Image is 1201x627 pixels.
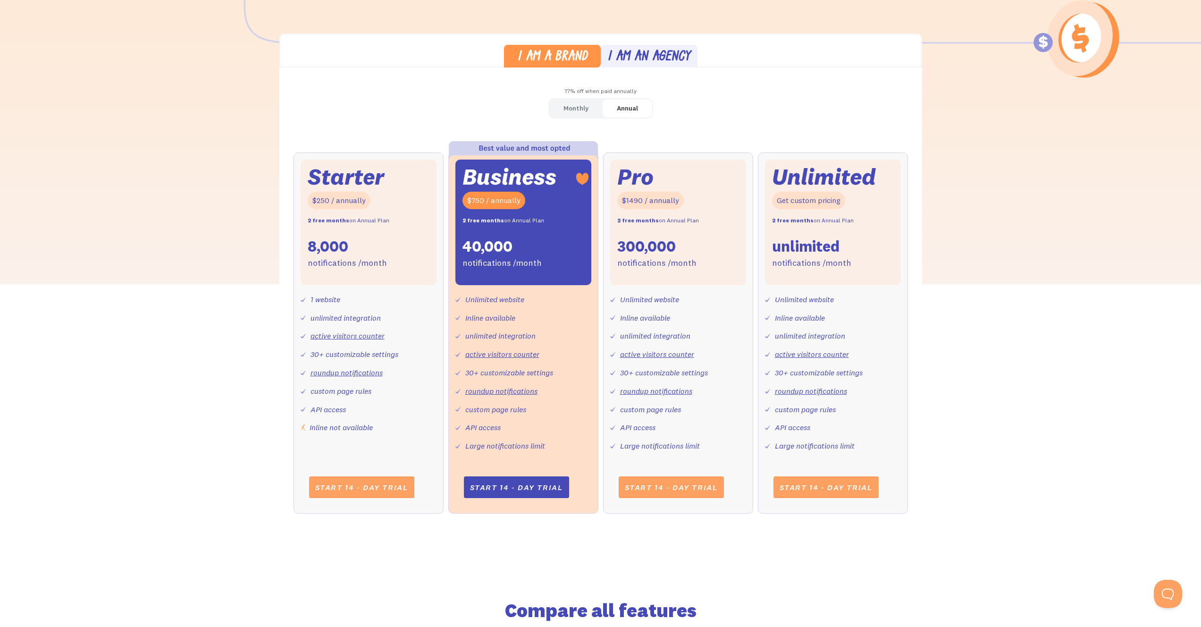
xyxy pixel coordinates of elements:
a: roundup notifications [465,386,538,396]
div: 1 website [311,293,340,306]
div: 300,000 [617,237,676,256]
div: Pro [617,167,654,187]
a: active visitors counter [620,349,694,359]
div: custom page rules [465,403,526,416]
strong: 2 free months [308,217,349,224]
div: API access [775,421,810,434]
a: roundup notifications [311,368,383,377]
div: Inline available [775,311,825,325]
div: notifications /month [308,256,387,270]
div: Get custom pricing [772,192,845,209]
div: on Annual Plan [308,214,389,228]
div: Inline available [465,311,515,325]
div: unlimited integration [465,329,536,343]
a: active visitors counter [775,349,849,359]
iframe: Toggle Customer Support [1154,580,1182,608]
div: API access [311,403,346,416]
h2: Compare all features [403,602,799,619]
div: $1490 / annually [617,192,684,209]
div: Unlimited website [620,293,679,306]
div: Unlimited website [775,293,834,306]
a: roundup notifications [620,386,692,396]
a: active visitors counter [311,331,385,340]
div: unlimited integration [775,329,845,343]
div: custom page rules [620,403,681,416]
div: on Annual Plan [772,214,854,228]
div: 30+ customizable settings [465,366,553,380]
div: $250 / annually [308,192,370,209]
div: Large notifications limit [465,439,545,453]
div: 30+ customizable settings [620,366,708,380]
div: notifications /month [462,256,542,270]
div: Inline available [620,311,670,325]
div: 17% off when paid annually [279,85,922,98]
a: Start 14 - day trial [773,476,879,498]
div: unlimited integration [620,329,690,343]
div: on Annual Plan [462,214,544,228]
div: 30+ customizable settings [775,366,863,380]
div: notifications /month [772,256,851,270]
a: roundup notifications [775,386,847,396]
div: 8,000 [308,237,348,256]
div: Unlimited website [465,293,524,306]
div: Starter [308,167,384,187]
div: API access [620,421,655,434]
div: $750 / annually [462,192,525,209]
div: I am an agency [607,51,690,64]
strong: 2 free months [617,217,659,224]
div: custom page rules [311,384,371,398]
strong: 2 free months [772,217,814,224]
div: Annual [617,102,638,115]
a: active visitors counter [465,349,539,359]
div: Unlimited [772,167,876,187]
div: Large notifications limit [620,439,700,453]
div: Monthly [563,102,588,115]
div: 40,000 [462,237,512,256]
div: I am a brand [517,51,588,64]
a: Start 14 - day trial [309,476,414,498]
div: unlimited integration [311,311,381,325]
strong: 2 free months [462,217,504,224]
div: Business [462,167,556,187]
div: 30+ customizable settings [311,347,398,361]
div: on Annual Plan [617,214,699,228]
div: unlimited [772,237,840,256]
div: API access [465,421,501,434]
a: Start 14 - day trial [464,476,569,498]
div: custom page rules [775,403,836,416]
div: notifications /month [617,256,697,270]
div: Inline not available [310,421,373,434]
div: Large notifications limit [775,439,855,453]
a: Start 14 - day trial [619,476,724,498]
